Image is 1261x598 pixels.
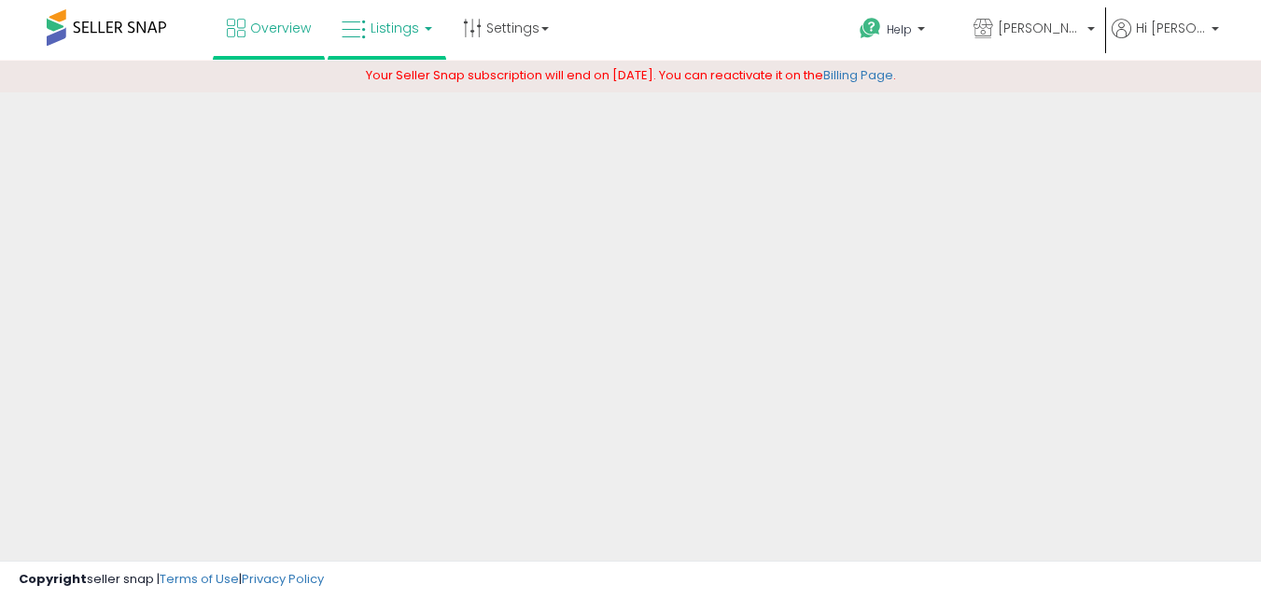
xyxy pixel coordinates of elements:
[845,3,957,61] a: Help
[859,17,882,40] i: Get Help
[242,570,324,588] a: Privacy Policy
[19,571,324,589] div: seller snap | |
[250,19,311,37] span: Overview
[371,19,419,37] span: Listings
[823,66,893,84] a: Billing Page
[19,570,87,588] strong: Copyright
[1136,19,1206,37] span: Hi [PERSON_NAME]
[366,66,896,84] span: Your Seller Snap subscription will end on [DATE]. You can reactivate it on the .
[887,21,912,37] span: Help
[1112,19,1219,61] a: Hi [PERSON_NAME]
[160,570,239,588] a: Terms of Use
[998,19,1082,37] span: [PERSON_NAME] & Company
